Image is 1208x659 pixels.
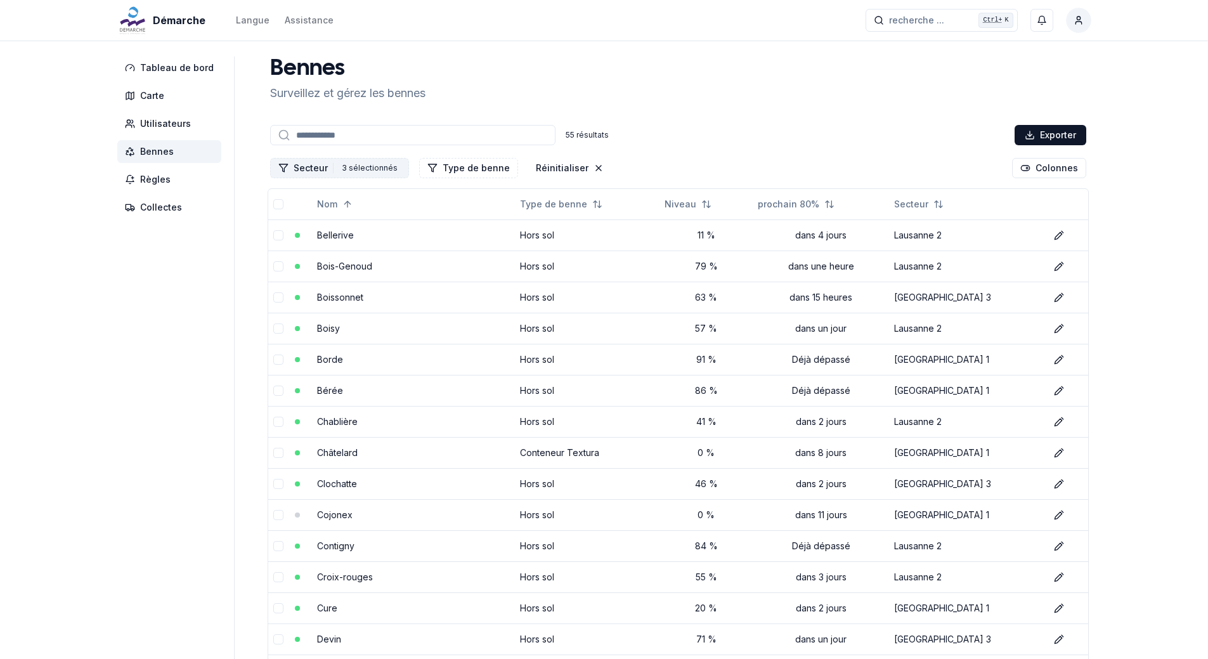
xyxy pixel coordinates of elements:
[117,168,226,191] a: Règles
[140,62,214,74] span: Tableau de bord
[317,354,343,365] a: Borde
[894,198,928,211] span: Secteur
[665,198,696,211] span: Niveau
[657,194,719,214] button: Not sorted. Click to sort ascending.
[515,251,659,282] td: Hors sol
[317,634,341,644] a: Devin
[889,251,1044,282] td: Lausanne 2
[758,447,884,459] div: dans 8 jours
[750,194,842,214] button: Not sorted. Click to sort ascending.
[758,602,884,615] div: dans 2 jours
[665,478,748,490] div: 46 %
[140,145,174,158] span: Bennes
[117,84,226,107] a: Carte
[528,158,611,178] button: Réinitialiser les filtres
[140,117,191,130] span: Utilisateurs
[515,375,659,406] td: Hors sol
[515,592,659,623] td: Hors sol
[758,384,884,397] div: Déjà dépassé
[317,323,340,334] a: Boisy
[665,447,748,459] div: 0 %
[887,194,951,214] button: Not sorted. Click to sort ascending.
[236,13,270,28] button: Langue
[758,229,884,242] div: dans 4 jours
[889,592,1044,623] td: [GEOGRAPHIC_DATA] 1
[520,198,587,211] span: Type de benne
[665,633,748,646] div: 71 %
[665,571,748,584] div: 55 %
[515,437,659,468] td: Conteneur Textura
[317,571,373,582] a: Croix-rouges
[515,219,659,251] td: Hors sol
[758,509,884,521] div: dans 11 jours
[317,292,363,303] a: Boissonnet
[317,198,337,211] span: Nom
[273,292,283,303] button: select-row
[889,406,1044,437] td: Lausanne 2
[153,13,205,28] span: Démarche
[317,261,372,271] a: Bois-Genoud
[515,623,659,655] td: Hors sol
[273,230,283,240] button: select-row
[309,194,360,214] button: Sorted ascending. Click to sort descending.
[758,260,884,273] div: dans une heure
[758,415,884,428] div: dans 2 jours
[665,540,748,552] div: 84 %
[1012,158,1086,178] button: Cocher les colonnes
[665,415,748,428] div: 41 %
[117,140,226,163] a: Bennes
[758,633,884,646] div: dans un jour
[273,323,283,334] button: select-row
[889,313,1044,344] td: Lausanne 2
[117,56,226,79] a: Tableau de bord
[273,199,283,209] button: select-all
[270,56,425,82] h1: Bennes
[889,530,1044,561] td: Lausanne 2
[140,201,182,214] span: Collectes
[665,602,748,615] div: 20 %
[515,344,659,375] td: Hors sol
[273,386,283,396] button: select-row
[339,161,401,175] div: 3 sélectionnés
[665,291,748,304] div: 63 %
[117,13,211,28] a: Démarche
[515,282,659,313] td: Hors sol
[889,219,1044,251] td: Lausanne 2
[140,89,164,102] span: Carte
[889,437,1044,468] td: [GEOGRAPHIC_DATA] 1
[665,384,748,397] div: 86 %
[117,5,148,36] img: Démarche Logo
[512,194,610,214] button: Not sorted. Click to sort ascending.
[665,509,748,521] div: 0 %
[270,84,425,102] p: Surveillez et gérez les bennes
[889,561,1044,592] td: Lausanne 2
[236,14,270,27] div: Langue
[270,158,409,178] button: Filtrer les lignes
[273,572,283,582] button: select-row
[758,540,884,552] div: Déjà dépassé
[665,322,748,335] div: 57 %
[515,313,659,344] td: Hors sol
[566,130,609,140] div: 55 résultats
[317,230,354,240] a: Bellerive
[273,510,283,520] button: select-row
[758,353,884,366] div: Déjà dépassé
[889,282,1044,313] td: [GEOGRAPHIC_DATA] 3
[317,509,353,520] a: Cojonex
[889,499,1044,530] td: [GEOGRAPHIC_DATA] 1
[1015,125,1086,145] button: Exporter
[273,355,283,365] button: select-row
[665,353,748,366] div: 91 %
[117,196,226,219] a: Collectes
[866,9,1018,32] button: recherche ...Ctrl+K
[273,261,283,271] button: select-row
[758,198,819,211] span: prochain 80%
[889,344,1044,375] td: [GEOGRAPHIC_DATA] 1
[889,623,1044,655] td: [GEOGRAPHIC_DATA] 3
[889,375,1044,406] td: [GEOGRAPHIC_DATA] 1
[140,173,171,186] span: Règles
[515,499,659,530] td: Hors sol
[317,447,358,458] a: Châtelard
[285,13,334,28] a: Assistance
